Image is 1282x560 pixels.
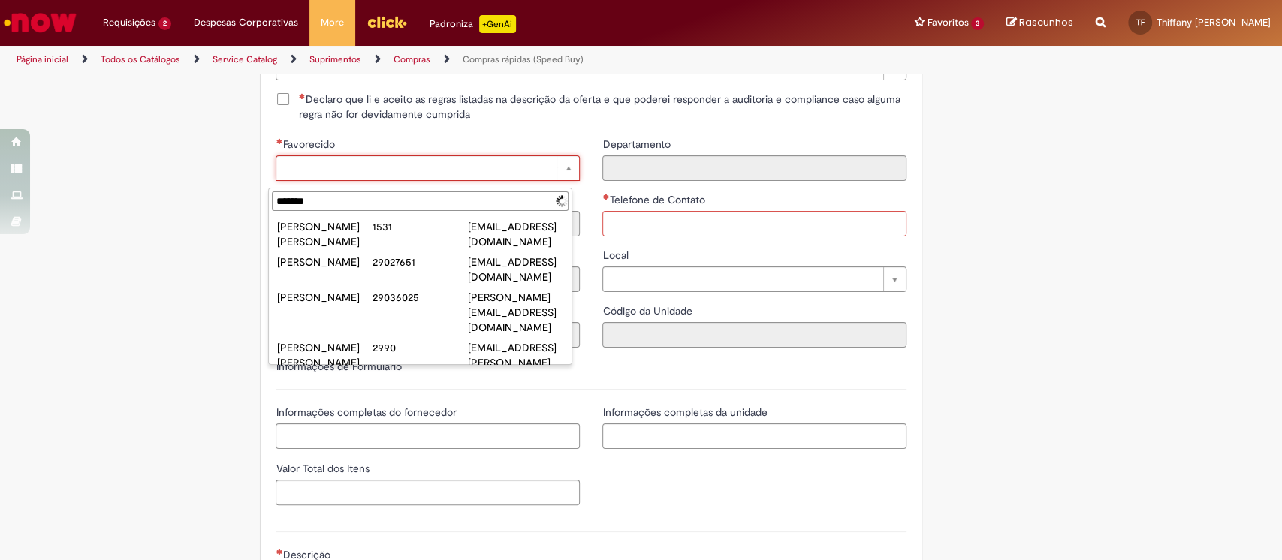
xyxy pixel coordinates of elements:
div: 1531 [373,219,468,234]
div: [PERSON_NAME] [277,254,373,269]
div: [PERSON_NAME] [PERSON_NAME] [277,219,373,249]
div: [EMAIL_ADDRESS][DOMAIN_NAME] [468,254,563,285]
div: [EMAIL_ADDRESS][PERSON_NAME][DOMAIN_NAME] [468,340,563,385]
div: [EMAIL_ADDRESS][DOMAIN_NAME] [468,219,563,249]
div: 2990 [373,340,468,355]
div: 29027651 [373,254,468,269]
div: [PERSON_NAME] [277,290,373,305]
div: [PERSON_NAME] [PERSON_NAME] [277,340,373,370]
div: 29036025 [373,290,468,305]
div: [PERSON_NAME][EMAIL_ADDRESS][DOMAIN_NAME] [468,290,563,335]
ul: Favorecido [269,214,572,364]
